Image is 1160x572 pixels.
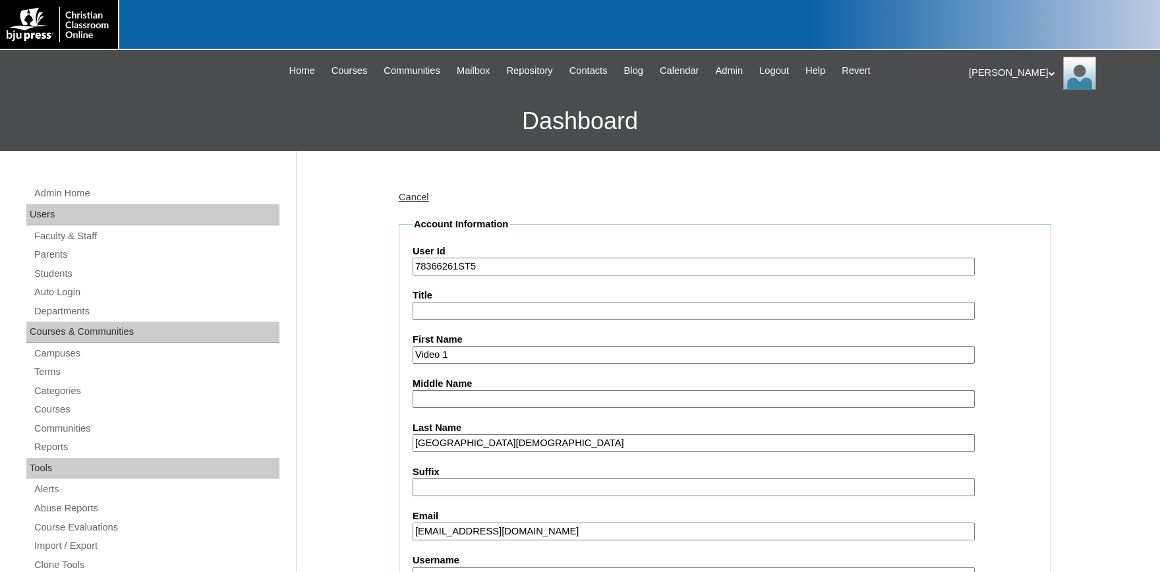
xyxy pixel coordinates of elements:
[709,63,750,78] a: Admin
[33,481,279,498] a: Alerts
[33,266,279,282] a: Students
[33,364,279,380] a: Terms
[457,63,490,78] span: Mailbox
[26,458,279,479] div: Tools
[7,92,1153,151] h3: Dashboard
[716,63,743,78] span: Admin
[835,63,877,78] a: Revert
[653,63,705,78] a: Calendar
[413,217,509,231] legend: Account Information
[413,244,1037,258] label: User Id
[413,377,1037,391] label: Middle Name
[289,63,314,78] span: Home
[33,519,279,536] a: Course Evaluations
[799,63,832,78] a: Help
[624,63,643,78] span: Blog
[413,554,1037,567] label: Username
[33,500,279,517] a: Abuse Reports
[325,63,374,78] a: Courses
[332,63,368,78] span: Courses
[33,420,279,437] a: Communities
[413,289,1037,302] label: Title
[753,63,796,78] a: Logout
[26,322,279,343] div: Courses & Communities
[33,303,279,320] a: Departments
[399,192,429,202] a: Cancel
[660,63,699,78] span: Calendar
[33,345,279,362] a: Campuses
[759,63,789,78] span: Logout
[33,185,279,202] a: Admin Home
[618,63,650,78] a: Blog
[805,63,825,78] span: Help
[33,284,279,300] a: Auto Login
[500,63,560,78] a: Repository
[413,333,1037,347] label: First Name
[33,538,279,554] a: Import / Export
[507,63,553,78] span: Repository
[282,63,321,78] a: Home
[7,7,111,42] img: logo-white.png
[33,246,279,263] a: Parents
[413,509,1037,523] label: Email
[1063,57,1096,90] img: Karen Lawton
[33,401,279,418] a: Courses
[842,63,870,78] span: Revert
[384,63,440,78] span: Communities
[969,57,1147,90] div: [PERSON_NAME]
[569,63,608,78] span: Contacts
[26,204,279,225] div: Users
[33,383,279,399] a: Categories
[33,228,279,244] a: Faculty & Staff
[413,465,1037,479] label: Suffix
[450,63,497,78] a: Mailbox
[33,439,279,455] a: Reports
[413,421,1037,435] label: Last Name
[377,63,447,78] a: Communities
[563,63,614,78] a: Contacts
